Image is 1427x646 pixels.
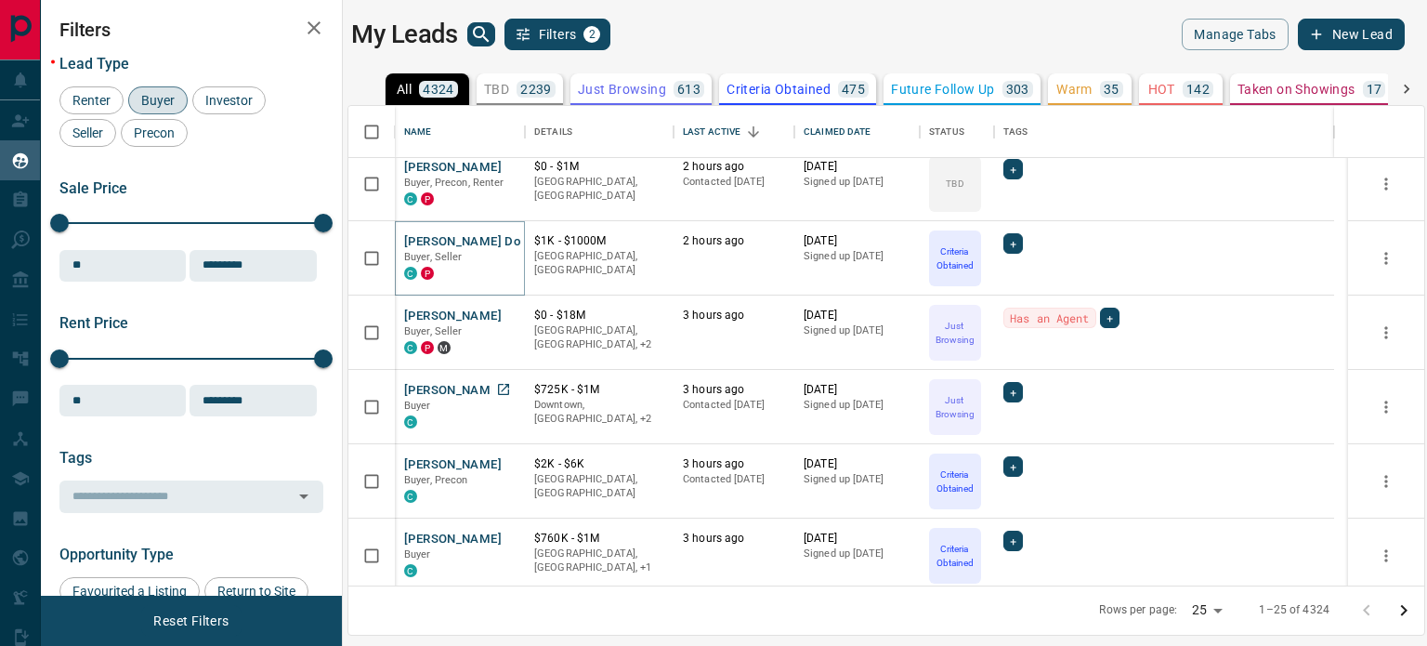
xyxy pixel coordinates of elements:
[804,175,910,190] p: Signed up [DATE]
[421,267,434,280] div: property.ca
[804,382,910,398] p: [DATE]
[1100,308,1119,328] div: +
[1006,83,1029,96] p: 303
[534,547,664,575] p: Toronto
[1372,244,1400,272] button: more
[994,106,1334,158] div: Tags
[404,456,502,474] button: [PERSON_NAME]
[291,483,317,509] button: Open
[59,546,174,563] span: Opportunity Type
[1003,106,1028,158] div: Tags
[534,472,664,501] p: [GEOGRAPHIC_DATA], [GEOGRAPHIC_DATA]
[740,119,766,145] button: Sort
[141,605,241,637] button: Reset Filters
[1148,83,1175,96] p: HOT
[404,325,463,337] span: Buyer, Seller
[683,472,785,487] p: Contacted [DATE]
[534,159,664,175] p: $0 - $1M
[404,192,417,205] div: condos.ca
[66,125,110,140] span: Seller
[192,86,266,114] div: Investor
[931,542,979,570] p: Criteria Obtained
[1003,159,1023,179] div: +
[804,456,910,472] p: [DATE]
[1003,531,1023,551] div: +
[1003,456,1023,477] div: +
[1185,597,1229,624] div: 25
[534,456,664,472] p: $2K - $6K
[804,159,910,175] p: [DATE]
[404,106,432,158] div: Name
[794,106,920,158] div: Claimed Date
[404,564,417,577] div: condos.ca
[404,548,431,560] span: Buyer
[931,319,979,347] p: Just Browsing
[397,83,412,96] p: All
[128,86,188,114] div: Buyer
[534,382,664,398] p: $725K - $1M
[127,125,181,140] span: Precon
[842,83,865,96] p: 475
[404,233,520,251] button: [PERSON_NAME] Do
[351,20,458,49] h1: My Leads
[1003,233,1023,254] div: +
[931,468,979,495] p: Criteria Obtained
[421,192,434,205] div: property.ca
[585,28,598,41] span: 2
[135,93,181,108] span: Buyer
[534,175,664,204] p: [GEOGRAPHIC_DATA], [GEOGRAPHIC_DATA]
[404,490,417,503] div: condos.ca
[1367,83,1382,96] p: 17
[674,106,794,158] div: Last Active
[1010,309,1090,327] span: Has an Agent
[683,106,740,158] div: Last Active
[59,55,129,73] span: Lead Type
[929,106,964,158] div: Status
[404,308,502,325] button: [PERSON_NAME]
[804,308,910,323] p: [DATE]
[1385,592,1422,629] button: Go to next page
[121,119,188,147] div: Precon
[504,19,611,50] button: Filters2
[404,177,504,189] span: Buyer, Precon, Renter
[525,106,674,158] div: Details
[683,398,785,413] p: Contacted [DATE]
[804,398,910,413] p: Signed up [DATE]
[1003,382,1023,402] div: +
[404,251,463,263] span: Buyer, Seller
[1056,83,1093,96] p: Warm
[404,159,502,177] button: [PERSON_NAME]
[199,93,259,108] span: Investor
[683,233,785,249] p: 2 hours ago
[66,93,117,108] span: Renter
[1298,19,1405,50] button: New Lead
[59,19,323,41] h2: Filters
[891,83,994,96] p: Future Follow Up
[804,323,910,338] p: Signed up [DATE]
[59,86,124,114] div: Renter
[534,323,664,352] p: Newmarket, Richmond Hill
[1372,542,1400,570] button: more
[59,577,200,605] div: Favourited a Listing
[1372,319,1400,347] button: more
[204,577,308,605] div: Return to Site
[804,106,871,158] div: Claimed Date
[1010,160,1016,178] span: +
[727,83,831,96] p: Criteria Obtained
[484,83,509,96] p: TBD
[804,233,910,249] p: [DATE]
[804,547,910,561] p: Signed up [DATE]
[534,308,664,323] p: $0 - $18M
[404,341,417,354] div: condos.ca
[683,382,785,398] p: 3 hours ago
[1010,532,1016,550] span: +
[467,22,495,46] button: search button
[1372,468,1400,495] button: more
[423,83,454,96] p: 4324
[404,267,417,280] div: condos.ca
[59,119,116,147] div: Seller
[520,83,552,96] p: 2239
[1010,457,1016,476] span: +
[404,531,502,548] button: [PERSON_NAME]
[438,341,451,354] div: mrloft.ca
